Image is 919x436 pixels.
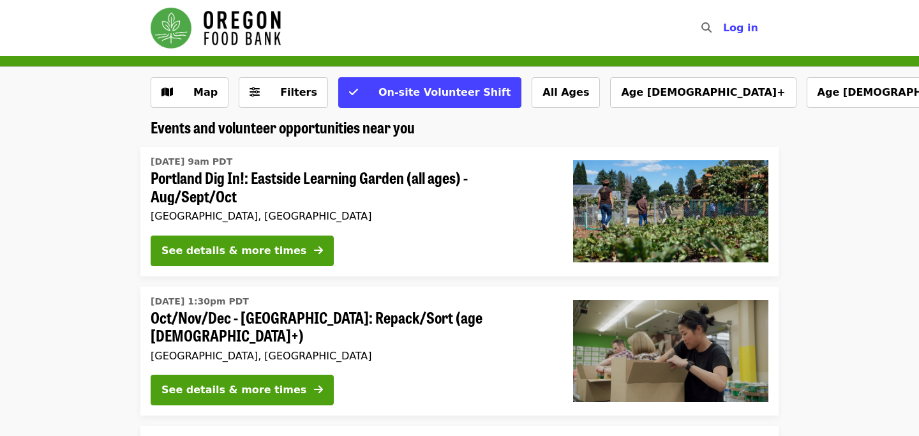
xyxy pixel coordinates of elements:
[250,86,260,98] i: sliders-h icon
[151,308,553,345] span: Oct/Nov/Dec - [GEOGRAPHIC_DATA]: Repack/Sort (age [DEMOGRAPHIC_DATA]+)
[161,86,173,98] i: map icon
[719,13,729,43] input: Search
[151,155,232,169] time: [DATE] 9am PDT
[140,287,779,416] a: See details for "Oct/Nov/Dec - Portland: Repack/Sort (age 8+)"
[161,243,306,259] div: See details & more times
[151,8,281,49] img: Oregon Food Bank - Home
[349,86,358,98] i: check icon
[151,169,553,206] span: Portland Dig In!: Eastside Learning Garden (all ages) - Aug/Sept/Oct
[151,77,228,108] button: Show map view
[723,22,758,34] span: Log in
[713,15,768,41] button: Log in
[280,86,317,98] span: Filters
[151,236,334,266] button: See details & more times
[532,77,600,108] button: All Ages
[378,86,511,98] span: On-site Volunteer Shift
[573,300,768,402] img: Oct/Nov/Dec - Portland: Repack/Sort (age 8+) organized by Oregon Food Bank
[610,77,796,108] button: Age [DEMOGRAPHIC_DATA]+
[701,22,712,34] i: search icon
[151,375,334,405] button: See details & more times
[140,147,779,276] a: See details for "Portland Dig In!: Eastside Learning Garden (all ages) - Aug/Sept/Oct"
[193,86,218,98] span: Map
[151,210,553,222] div: [GEOGRAPHIC_DATA], [GEOGRAPHIC_DATA]
[314,244,323,257] i: arrow-right icon
[239,77,328,108] button: Filters (0 selected)
[314,384,323,396] i: arrow-right icon
[338,77,521,108] button: On-site Volunteer Shift
[151,295,249,308] time: [DATE] 1:30pm PDT
[151,350,553,362] div: [GEOGRAPHIC_DATA], [GEOGRAPHIC_DATA]
[573,160,768,262] img: Portland Dig In!: Eastside Learning Garden (all ages) - Aug/Sept/Oct organized by Oregon Food Bank
[161,382,306,398] div: See details & more times
[151,116,415,138] span: Events and volunteer opportunities near you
